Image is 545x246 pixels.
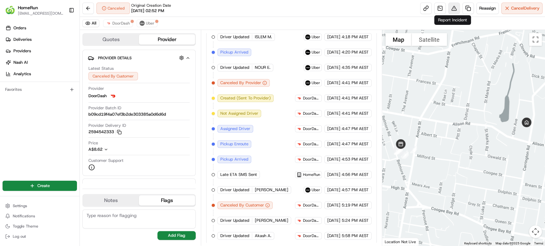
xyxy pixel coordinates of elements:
[220,233,249,239] span: Driver Updated
[13,71,31,77] span: Analytics
[476,3,499,14] button: Reassign
[382,238,419,246] div: Location Not Live
[220,65,249,70] span: Driver Updated
[327,233,340,239] span: [DATE]
[529,225,542,238] button: Map camera controls
[327,172,340,177] span: [DATE]
[220,218,249,223] span: Driver Updated
[88,147,102,152] span: A$8.62
[342,156,369,162] span: 4:53 PM AEST
[342,49,369,55] span: 4:20 PM AEST
[305,187,310,192] img: uber-new-logo.jpeg
[327,156,340,162] span: [DATE]
[327,65,340,70] span: [DATE]
[37,183,50,189] span: Create
[88,147,145,152] button: A$8.62
[88,53,190,63] button: Provider Details
[342,126,369,132] span: 4:47 PM AEST
[534,242,543,245] a: Terms (opens in new tab)
[297,96,302,101] img: doordash_logo_v2.png
[220,80,261,86] span: Canceled By Provider
[303,218,320,223] span: DoorDash
[220,172,257,177] span: Late ETA SMS Sent
[3,201,77,210] button: Settings
[139,195,195,206] button: Flags
[88,123,126,128] span: Provider Delivery ID
[3,222,77,231] button: Toggle Theme
[529,33,542,46] button: Toggle fullscreen view
[3,57,79,68] a: Nash AI
[96,3,130,14] div: Canceled
[88,129,122,135] button: 2594542333
[391,145,404,157] div: 12
[255,65,270,70] span: NOUR E.
[140,21,145,26] img: uber-new-logo.jpeg
[327,141,340,147] span: [DATE]
[392,144,404,156] div: 10
[297,218,302,223] img: doordash_logo_v2.png
[327,95,340,101] span: [DATE]
[131,8,164,14] span: [DATE] 02:52 PM
[88,105,121,111] span: Provider Batch ID
[312,65,320,70] span: Uber
[3,3,66,18] button: HomeRunHomeRun[EMAIL_ADDRESS][DOMAIN_NAME]
[3,84,77,95] div: Favorites
[303,157,320,162] span: DoorDash
[112,21,130,26] span: DoorDash
[83,34,139,45] button: Quotes
[327,80,340,86] span: [DATE]
[297,157,302,162] img: doordash_logo_v2.png
[305,50,310,55] img: uber-new-logo.jpeg
[13,37,32,42] span: Deliveries
[407,144,420,156] div: 2
[88,86,104,91] span: Provider
[479,5,496,11] span: Reassign
[392,143,404,155] div: 9
[501,3,542,14] button: CancelDelivery
[255,233,271,239] span: Akash A.
[342,65,369,70] span: 4:35 PM AEST
[220,126,250,132] span: Assigned Driver
[82,19,99,27] button: All
[3,181,77,191] button: Create
[103,19,133,27] button: DoorDash
[13,234,26,239] span: Log out
[3,69,79,79] a: Analytics
[255,218,288,223] span: [PERSON_NAME]
[3,212,77,221] button: Notifications
[220,95,271,101] span: Created (Sent To Provider)
[312,34,320,40] span: Uber
[434,15,471,25] div: Report Incident
[303,203,320,208] span: DoorDash
[327,111,340,116] span: [DATE]
[220,187,249,193] span: Driver Updated
[220,202,264,208] span: Canceled By Customer
[464,241,492,246] button: Keyboard shortcuts
[327,202,340,208] span: [DATE]
[399,149,411,161] div: 4
[385,33,412,46] button: Show street map
[342,233,369,239] span: 5:58 PM AEST
[303,96,320,101] span: DoorDash
[305,34,310,40] img: uber-new-logo.jpeg
[297,203,302,208] img: doordash_logo_v2.png
[398,148,410,160] div: 3
[342,111,369,116] span: 4:41 PM AEST
[384,237,405,246] a: Open this area in Google Maps (opens a new window)
[384,237,405,246] img: Google
[88,112,166,117] span: b09cd19f4a07ef3b2de303385a0d6d6d
[255,187,288,193] span: [PERSON_NAME]
[13,203,27,208] span: Settings
[303,233,320,238] span: DoorDash
[342,218,369,223] span: 5:24 PM AEST
[327,218,340,223] span: [DATE]
[88,66,114,71] span: Latest Status
[98,55,132,61] span: Provider Details
[342,95,369,101] span: 4:41 PM AEST
[18,11,64,16] span: [EMAIL_ADDRESS][DOMAIN_NAME]
[255,34,272,40] span: ISLEM M.
[342,187,369,193] span: 4:57 PM AEST
[303,111,320,116] span: DoorDash
[305,80,310,85] img: uber-new-logo.jpeg
[312,187,320,192] span: Uber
